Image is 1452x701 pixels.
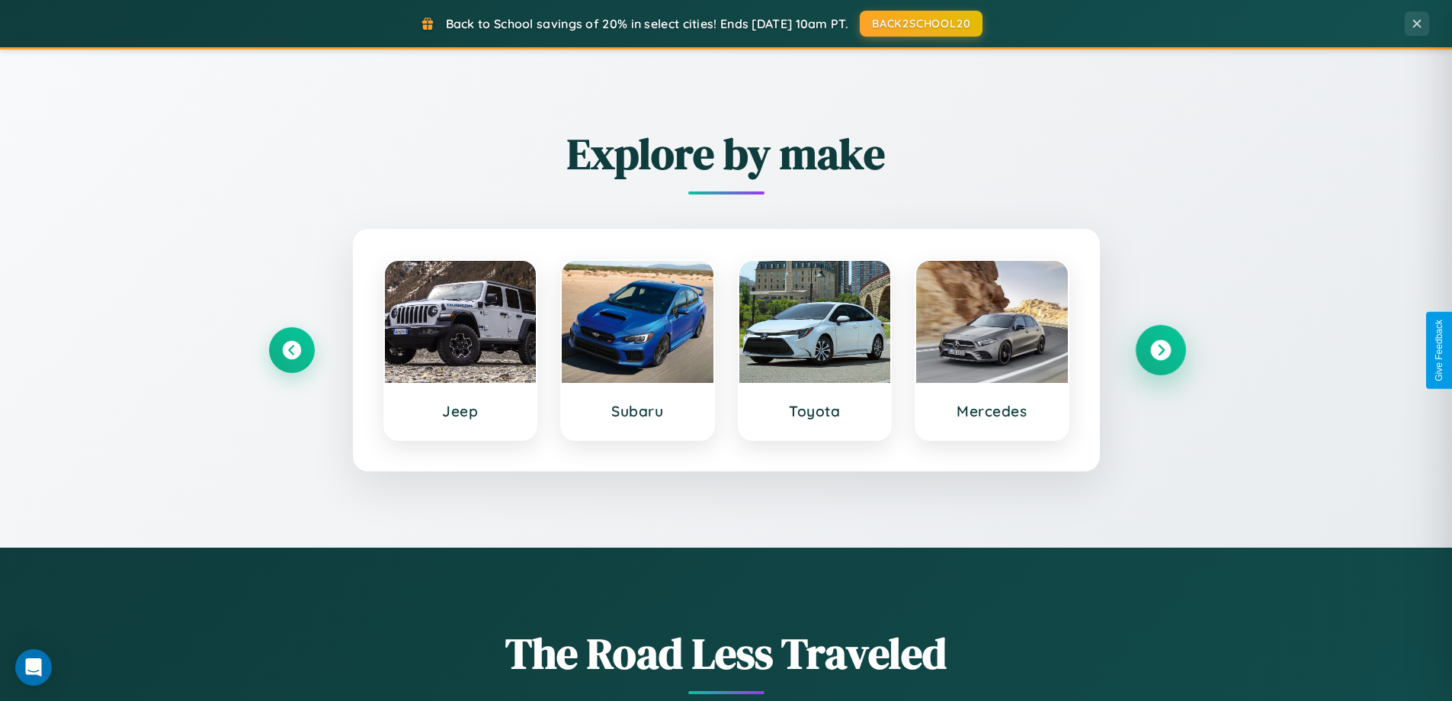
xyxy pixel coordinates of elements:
[269,124,1184,183] h2: Explore by make
[577,402,698,420] h3: Subaru
[1434,320,1444,381] div: Give Feedback
[931,402,1053,420] h3: Mercedes
[269,624,1184,683] h1: The Road Less Traveled
[755,402,876,420] h3: Toyota
[446,16,848,31] span: Back to School savings of 20% in select cities! Ends [DATE] 10am PT.
[400,402,521,420] h3: Jeep
[15,649,52,686] div: Open Intercom Messenger
[860,11,982,37] button: BACK2SCHOOL20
